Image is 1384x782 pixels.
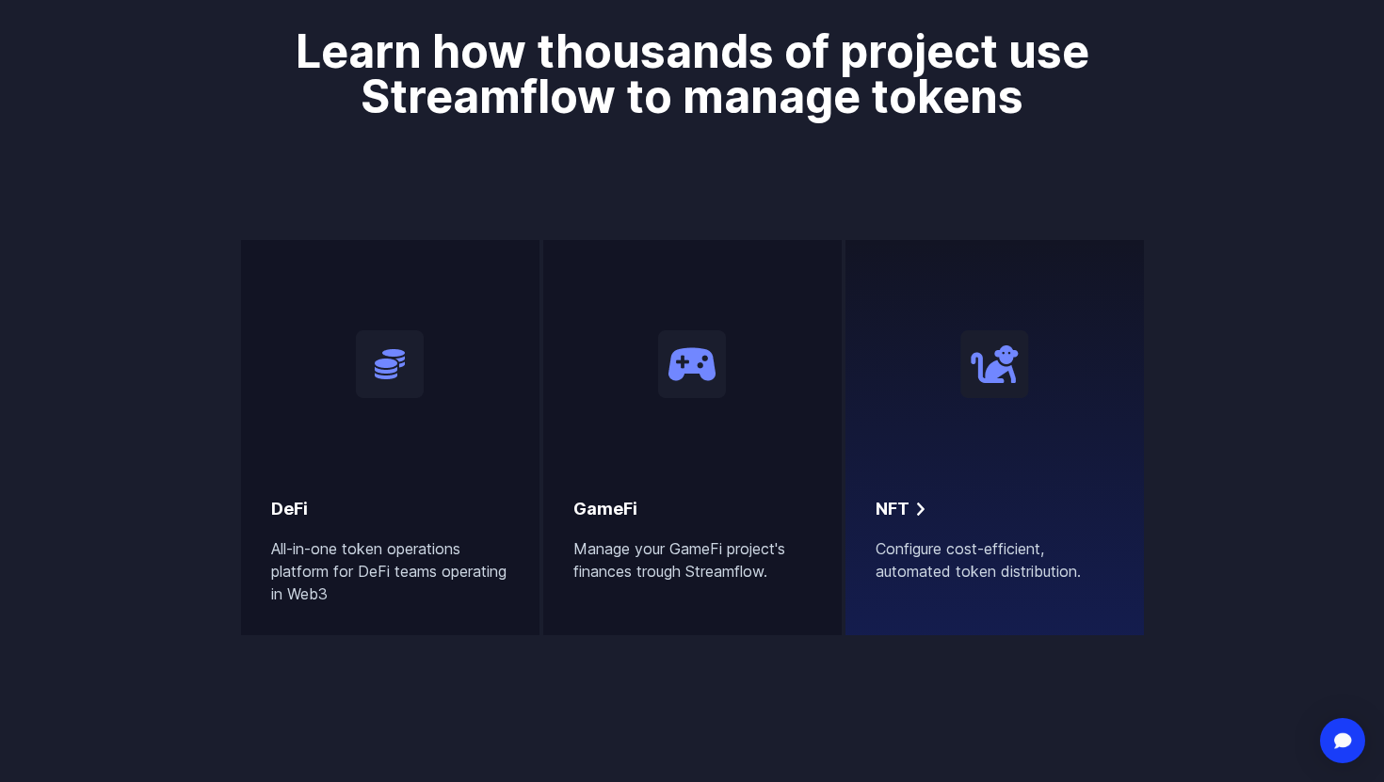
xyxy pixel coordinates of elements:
[1320,718,1365,763] div: Open Intercom Messenger
[543,240,842,635] a: GameFiManage your GameFi project's finances trough Streamflow.
[236,7,1148,120] h1: Learn how thousands of project use Streamflow to manage tokens
[876,537,1114,583] p: Configure cost-efficient, automated token distribution.
[876,496,909,522] h2: NFT
[845,240,1144,635] a: NFTConfigure cost-efficient, automated token distribution.
[573,496,637,522] h2: GameFi
[241,240,539,635] a: DeFiAll-in-one token operations platform for DeFi teams operating in Web3
[271,537,509,605] p: All-in-one token operations platform for DeFi teams operating in Web3
[573,537,812,583] p: Manage your GameFi project's finances trough Streamflow.
[271,496,308,522] h2: DeFi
